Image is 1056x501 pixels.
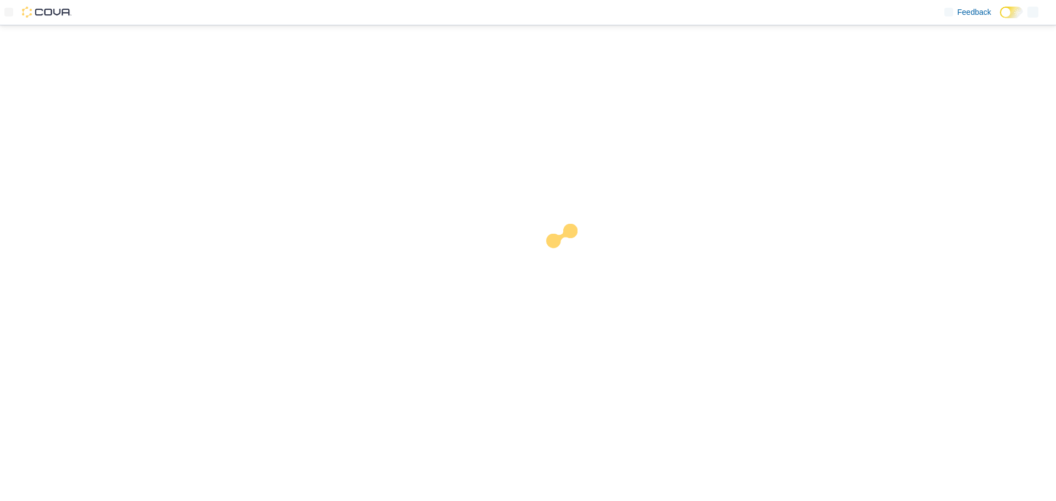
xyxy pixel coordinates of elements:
[1000,7,1023,18] input: Dark Mode
[1000,18,1000,19] span: Dark Mode
[940,1,996,23] a: Feedback
[528,216,610,298] img: cova-loader
[22,7,71,18] img: Cova
[958,7,991,18] span: Feedback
